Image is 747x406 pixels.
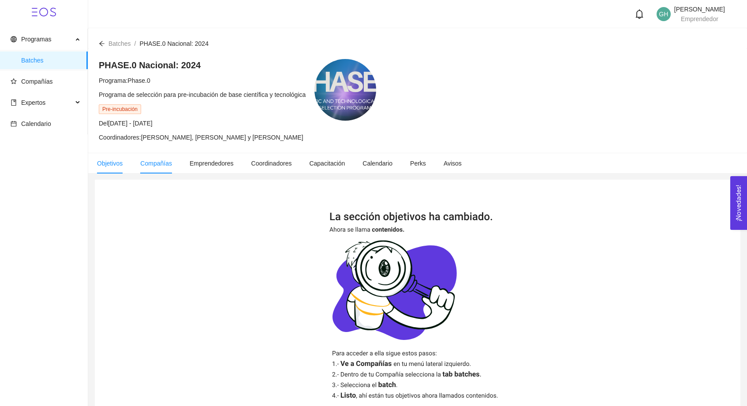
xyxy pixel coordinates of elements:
span: Emprendedor [681,15,718,22]
span: Expertos [21,99,45,106]
span: Compañías [21,78,53,85]
span: global [11,36,17,42]
span: Del [DATE] - [DATE] [99,120,153,127]
span: Objetivos [97,160,123,167]
span: Emprendedores [190,160,234,167]
span: Coordinadores: [PERSON_NAME], [PERSON_NAME] y [PERSON_NAME] [99,134,303,141]
span: Batches [108,40,131,47]
button: Open Feedback Widget [730,176,747,230]
h4: PHASE.0 Nacional: 2024 [99,59,306,71]
span: Pre-incubación [99,104,141,114]
span: Capacitación [309,160,345,167]
span: Programa: Phase.0 [99,77,150,84]
span: Perks [410,160,426,167]
span: Coordinadores [251,160,292,167]
span: Calendario [362,160,392,167]
span: Avisos [444,160,462,167]
span: / [134,40,136,47]
span: [PERSON_NAME] [674,6,725,13]
span: Batches [21,52,81,69]
span: GH [659,7,668,21]
span: calendar [11,121,17,127]
span: book [11,100,17,106]
span: bell [635,9,644,19]
span: Programa de selección para pre-incubación de base científica y tecnológica [99,91,306,98]
span: Calendario [21,120,51,127]
span: PHASE.0 Nacional: 2024 [139,40,208,47]
span: Programas [21,36,51,43]
span: star [11,78,17,85]
span: Compañías [140,160,172,167]
span: arrow-left [99,41,105,47]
